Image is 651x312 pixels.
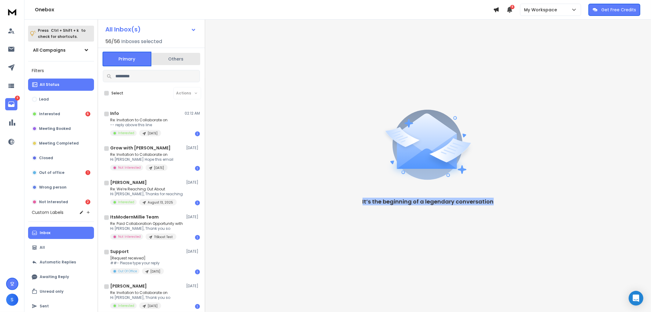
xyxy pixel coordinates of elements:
[39,141,79,146] p: Meeting Completed
[5,98,17,110] a: 9
[28,137,94,149] button: Meeting Completed
[110,110,119,116] h1: Info
[28,108,94,120] button: Interested6
[110,214,159,220] h1: ItsModernMillie Team
[38,28,85,40] p: Press to check for shortcuts.
[110,123,168,127] p: -- reply above this line
[195,270,200,274] div: 1
[39,185,67,190] p: Wrong person
[28,256,94,268] button: Automatic Replies
[6,294,18,306] button: S
[28,241,94,254] button: All
[195,304,200,309] div: 1
[39,126,71,131] p: Meeting Booked
[28,44,94,56] button: All Campaigns
[39,170,64,175] p: Out of office
[85,200,90,204] div: 2
[39,97,49,102] p: Lead
[40,230,50,235] p: Inbox
[28,196,94,208] button: Not Interested2
[105,26,141,32] h1: All Inbox(s)
[28,79,94,91] button: All Status
[195,235,200,240] div: 1
[103,52,151,66] button: Primary
[195,200,200,205] div: 1
[110,256,164,261] p: [Request received]
[154,235,173,239] p: TtBoost Test
[40,304,49,309] p: Sent
[154,166,164,170] p: [DATE]
[33,47,66,53] h1: All Campaigns
[110,295,170,300] p: Hi [PERSON_NAME], Thank you so
[40,274,69,279] p: Awaiting Reply
[118,200,134,204] p: Interested
[110,283,147,289] h1: [PERSON_NAME]
[121,38,162,45] h3: Inboxes selected
[28,271,94,283] button: Awaiting Reply
[186,180,200,185] p: [DATE]
[195,166,200,171] div: 1
[39,112,60,116] p: Interested
[28,123,94,135] button: Meeting Booked
[40,289,63,294] p: Unread only
[32,209,63,215] h3: Custom Labels
[110,118,168,123] p: Re: Invitation to Collaborate on
[186,145,200,150] p: [DATE]
[186,215,200,219] p: [DATE]
[28,285,94,298] button: Unread only
[524,7,559,13] p: My Workspace
[118,234,141,239] p: Not Interested
[15,96,20,101] p: 9
[110,290,170,295] p: Re: Invitation to Collaborate on
[110,261,164,266] p: ##- Please type your reply
[110,221,183,226] p: Re: Paid Collaboration Opportunity with
[40,260,76,265] p: Automatic Replies
[186,249,200,254] p: [DATE]
[601,7,636,13] p: Get Free Credits
[50,27,80,34] span: Ctrl + Shift + k
[28,93,94,105] button: Lead
[28,167,94,179] button: Out of office1
[148,131,157,136] p: [DATE]
[85,112,90,116] div: 6
[6,6,18,17] img: logo
[363,198,494,205] glasp: It’s the beginning of a legendary conversation
[510,5,515,9] span: 6
[40,82,59,87] p: All Status
[39,156,53,160] p: Closed
[28,181,94,193] button: Wrong person
[28,66,94,75] h3: Filters
[40,245,45,250] p: All
[28,152,94,164] button: Closed
[35,6,493,13] h1: Onebox
[186,284,200,288] p: [DATE]
[110,157,173,162] p: Hi [PERSON_NAME] Hope this email
[148,200,173,205] p: August 13, 2025
[100,23,201,35] button: All Inbox(s)
[195,131,200,136] div: 1
[28,227,94,239] button: Inbox
[110,145,171,151] h1: Grow with [PERSON_NAME]
[148,304,157,308] p: [DATE]
[110,152,173,157] p: Re: Invitation to Collaborate on
[85,170,90,175] div: 1
[118,269,137,273] p: Out Of Office
[118,165,141,170] p: Not Interested
[105,38,120,45] span: 56 / 56
[110,187,183,192] p: Re: We’re Reaching Out About
[151,52,200,66] button: Others
[629,291,643,306] div: Open Intercom Messenger
[110,226,183,231] p: Hi [PERSON_NAME], Thank you so
[39,200,68,204] p: Not Interested
[110,192,183,196] p: Hi [PERSON_NAME], Thanks for reaching
[185,111,200,116] p: 02:12 AM
[118,131,134,135] p: Interested
[118,303,134,308] p: Interested
[110,248,129,255] h1: Support
[111,91,123,96] label: Select
[588,4,640,16] button: Get Free Credits
[110,179,147,185] h1: [PERSON_NAME]
[150,269,160,274] p: [DATE]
